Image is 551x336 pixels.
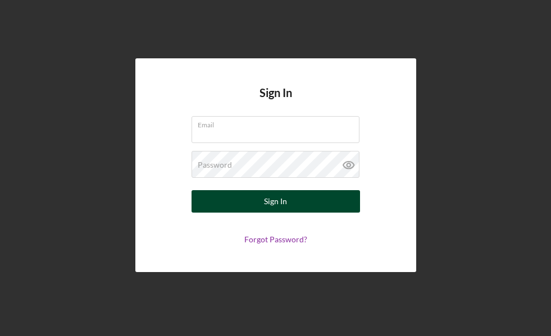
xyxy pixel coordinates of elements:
label: Email [198,117,359,129]
label: Password [198,160,232,169]
div: Sign In [264,190,287,213]
button: Sign In [192,190,360,213]
a: Forgot Password? [244,234,307,244]
h4: Sign In [259,86,292,116]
